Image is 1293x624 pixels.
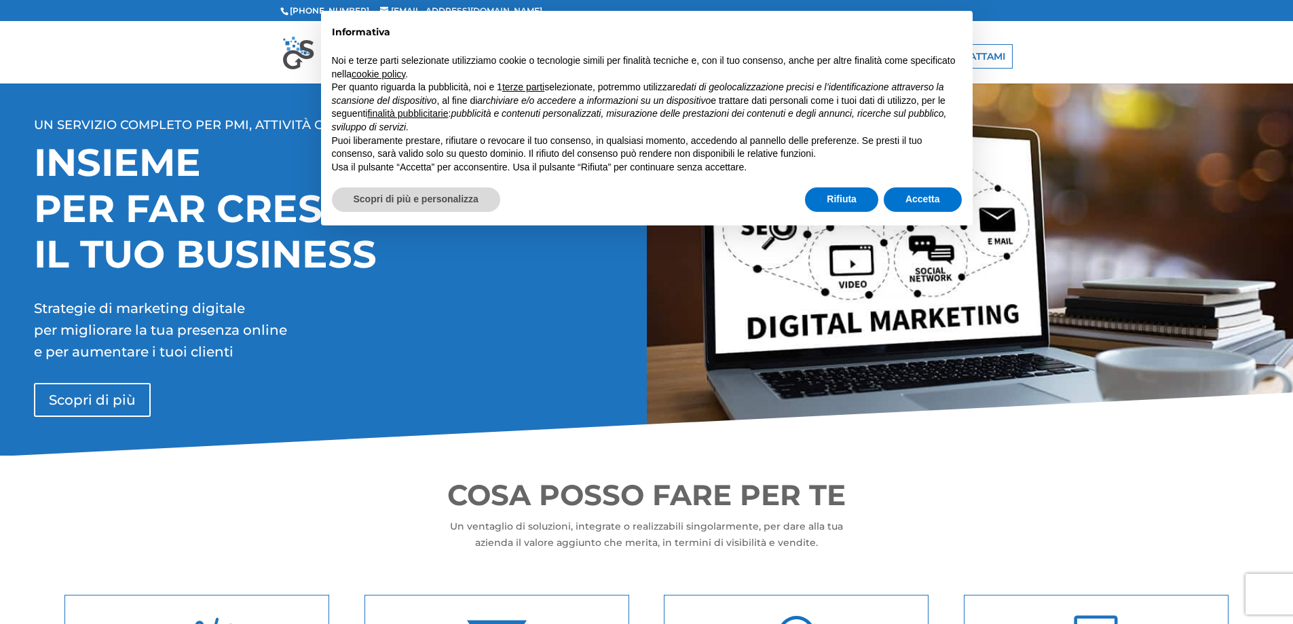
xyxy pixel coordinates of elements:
[34,117,525,132] span: UN SERVIZIO COMPLETO PER PMI, ATTIVITÀ COMMERCIALI, AZIENDE ED ENTI
[34,383,151,417] a: Scopri di più
[884,187,962,212] button: Accetta
[283,35,451,69] img: Gabriele Saccenti - Consulente Marketing Digitale
[332,81,962,134] p: Per quanto riguarda la pubblicità, noi e 1 selezionate, potremmo utilizzare , al fine di e tratta...
[477,95,711,106] em: archiviare e/o accedere a informazioni su un dispositivo
[332,187,500,212] button: Scopri di più e personalizza
[332,81,944,106] em: dati di geolocalizzazione precisi e l’identificazione attraverso la scansione del dispositivo
[447,477,846,513] span: COSA POSSO FARE PER TE
[332,27,962,43] h2: Informativa
[441,519,852,551] p: Un ventaglio di soluzioni, integrate o realizzabili singolarmente, per dare alla tua azienda il v...
[332,134,962,161] p: Puoi liberamente prestare, rifiutare o revocare il tuo consenso, in qualsiasi momento, accedendo ...
[805,187,878,212] button: Rifiuta
[332,54,962,81] p: Noi e terze parti selezionate utilizziamo cookie o tecnologie simili per finalità tecniche e, con...
[332,161,962,175] p: Usa il pulsante “Accetta” per acconsentire. Usa il pulsante “Rifiuta” per continuare senza accett...
[34,140,647,277] p: INSIEME PER FAR CRESCERE IL TUO BUSINESS
[332,108,947,132] em: pubblicità e contenuti personalizzati, misurazione delle prestazioni dei contenuti e degli annunc...
[367,107,448,121] button: finalità pubblicitarie
[352,69,405,79] a: cookie policy
[502,81,544,94] button: terze parti
[280,5,369,16] span: [PHONE_NUMBER]
[34,297,653,363] p: Strategie di marketing digitale per migliorare la tua presenza online e per aumentare i tuoi clienti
